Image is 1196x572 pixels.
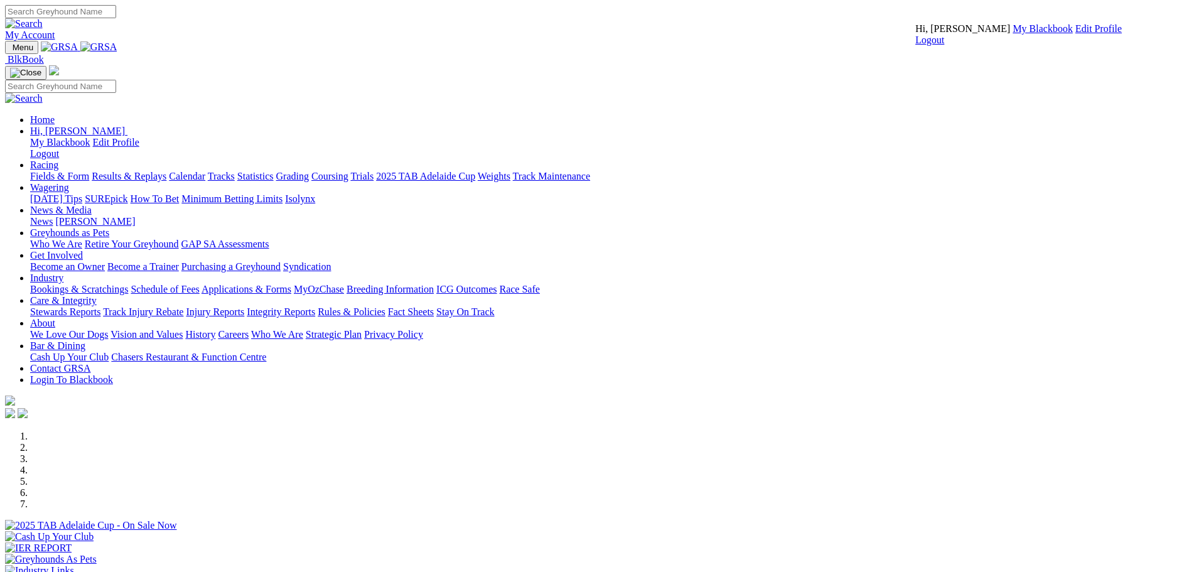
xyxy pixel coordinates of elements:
a: Home [30,114,55,125]
a: Strategic Plan [306,329,362,340]
a: News & Media [30,205,92,215]
a: Fields & Form [30,171,89,181]
img: Close [10,68,41,78]
a: Logout [30,148,59,159]
a: Syndication [283,261,331,272]
div: Industry [30,284,1191,295]
a: Edit Profile [93,137,139,148]
a: My Blackbook [1013,23,1073,34]
a: [PERSON_NAME] [55,216,135,227]
a: Fact Sheets [388,306,434,317]
a: Schedule of Fees [131,284,199,294]
a: Isolynx [285,193,315,204]
a: Weights [478,171,510,181]
a: Integrity Reports [247,306,315,317]
a: Trials [350,171,374,181]
img: Search [5,93,43,104]
a: History [185,329,215,340]
img: GRSA [80,41,117,53]
span: Hi, [PERSON_NAME] [30,126,125,136]
a: Wagering [30,182,69,193]
a: Login To Blackbook [30,374,113,385]
a: Track Maintenance [513,171,590,181]
div: Care & Integrity [30,306,1191,318]
div: News & Media [30,216,1191,227]
div: Hi, [PERSON_NAME] [30,137,1191,159]
a: SUREpick [85,193,127,204]
a: [DATE] Tips [30,193,82,204]
img: Greyhounds As Pets [5,554,97,565]
a: GAP SA Assessments [181,239,269,249]
div: Wagering [30,193,1191,205]
img: logo-grsa-white.png [5,396,15,406]
a: MyOzChase [294,284,344,294]
a: Hi, [PERSON_NAME] [30,126,127,136]
a: My Account [5,30,55,40]
a: Become a Trainer [107,261,179,272]
a: Tracks [208,171,235,181]
span: BlkBook [8,54,44,65]
a: Stay On Track [436,306,494,317]
a: Injury Reports [186,306,244,317]
a: Coursing [311,171,348,181]
a: Privacy Policy [364,329,423,340]
button: Toggle navigation [5,41,38,54]
a: Care & Integrity [30,295,97,306]
a: Results & Replays [92,171,166,181]
a: Rules & Policies [318,306,385,317]
img: GRSA [41,41,78,53]
a: My Blackbook [30,137,90,148]
a: Who We Are [30,239,82,249]
a: Purchasing a Greyhound [181,261,281,272]
a: Cash Up Your Club [30,352,109,362]
div: Get Involved [30,261,1191,273]
a: News [30,216,53,227]
a: Bar & Dining [30,340,85,351]
a: How To Bet [131,193,180,204]
a: Race Safe [499,284,539,294]
img: logo-grsa-white.png [49,65,59,75]
a: Vision and Values [110,329,183,340]
span: Menu [13,43,33,52]
div: Greyhounds as Pets [30,239,1191,250]
img: IER REPORT [5,542,72,554]
a: Become an Owner [30,261,105,272]
div: Bar & Dining [30,352,1191,363]
span: Hi, [PERSON_NAME] [915,23,1010,34]
img: 2025 TAB Adelaide Cup - On Sale Now [5,520,177,531]
a: We Love Our Dogs [30,329,108,340]
img: facebook.svg [5,408,15,418]
a: Stewards Reports [30,306,100,317]
a: Edit Profile [1075,23,1122,34]
a: Get Involved [30,250,83,261]
a: Breeding Information [347,284,434,294]
a: Greyhounds as Pets [30,227,109,238]
img: twitter.svg [18,408,28,418]
a: Contact GRSA [30,363,90,374]
a: Minimum Betting Limits [181,193,283,204]
a: Calendar [169,171,205,181]
div: My Account [915,23,1122,46]
a: Chasers Restaurant & Function Centre [111,352,266,362]
div: Racing [30,171,1191,182]
a: Careers [218,329,249,340]
a: Bookings & Scratchings [30,284,128,294]
button: Toggle navigation [5,66,46,80]
a: Grading [276,171,309,181]
a: 2025 TAB Adelaide Cup [376,171,475,181]
a: Applications & Forms [202,284,291,294]
a: Logout [915,35,944,45]
a: Track Injury Rebate [103,306,183,317]
input: Search [5,80,116,93]
div: About [30,329,1191,340]
a: Who We Are [251,329,303,340]
a: ICG Outcomes [436,284,497,294]
a: About [30,318,55,328]
a: Racing [30,159,58,170]
img: Cash Up Your Club [5,531,94,542]
a: Industry [30,273,63,283]
a: BlkBook [5,54,44,65]
a: Retire Your Greyhound [85,239,179,249]
a: Statistics [237,171,274,181]
img: Search [5,18,43,30]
